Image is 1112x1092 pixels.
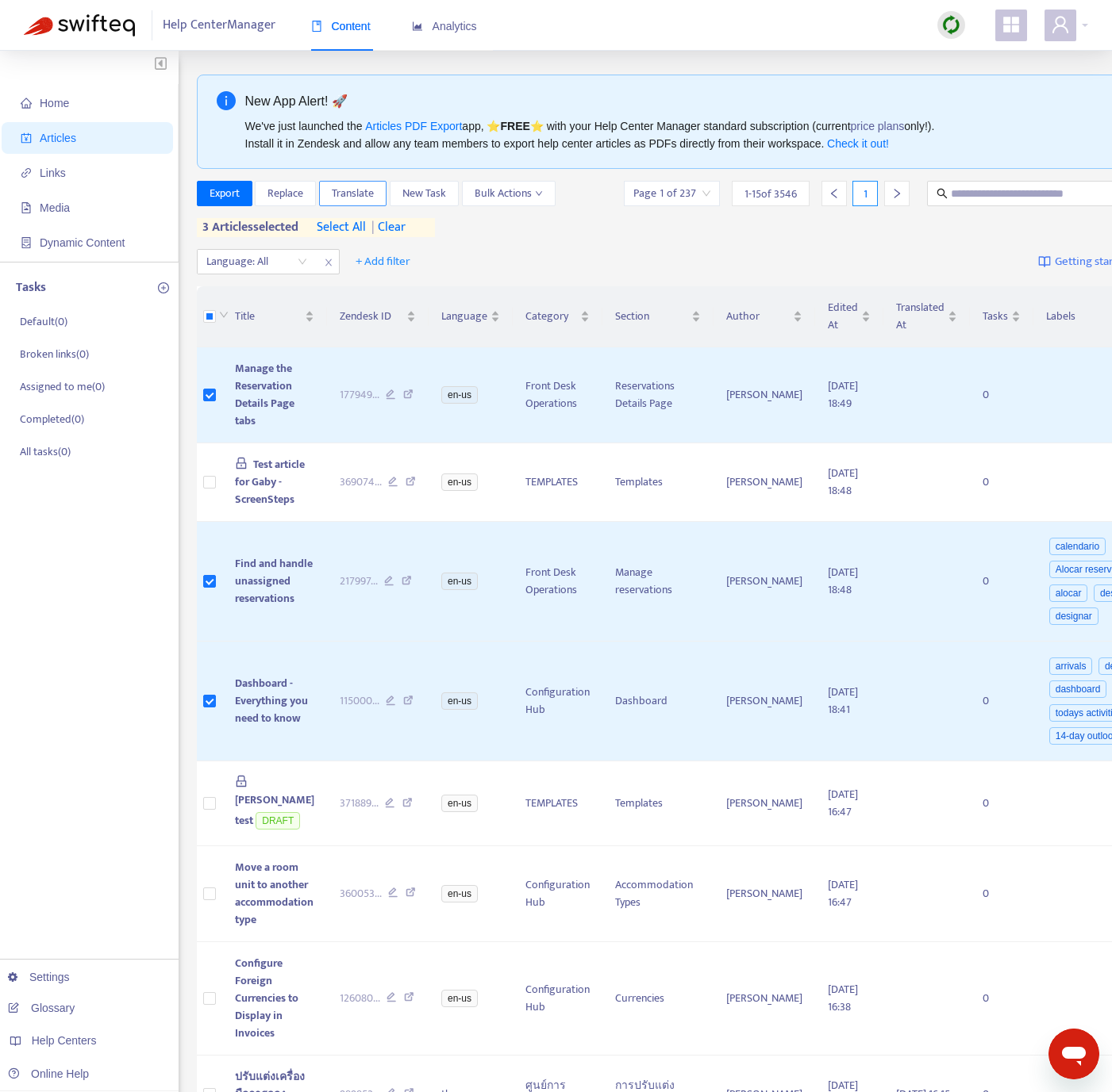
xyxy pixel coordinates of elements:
th: Language [429,286,513,347]
span: home [21,98,32,109]
a: Online Help [8,1067,89,1080]
span: DRAFT [256,812,300,830]
span: [DATE] 18:49 [828,377,858,412]
td: [PERSON_NAME] [714,522,815,642]
span: Analytics [412,20,477,33]
td: Templates [602,761,714,846]
span: lock [235,457,248,469]
img: image-link [1038,255,1051,268]
th: Title [222,286,327,347]
td: Dashboard [602,642,714,761]
td: 0 [970,846,1033,942]
span: Export [210,185,240,202]
span: calendario [1049,538,1106,555]
span: dashboard [1049,680,1107,698]
span: file-image [21,202,32,213]
span: user [1051,15,1070,34]
span: Translate [332,185,374,202]
img: Swifteq [24,14,135,36]
td: TEMPLATES [513,761,602,846]
th: Zendesk ID [327,286,429,347]
span: en-us [441,795,478,812]
span: area-chart [412,21,423,32]
div: 1 [852,181,878,206]
td: Accommodation Types [602,846,714,942]
span: en-us [441,692,478,710]
p: Assigned to me ( 0 ) [20,378,105,395]
span: 360053 ... [340,885,382,902]
span: down [219,310,229,320]
td: [PERSON_NAME] [714,443,815,522]
th: Edited At [815,286,883,347]
span: Articles [40,132,76,144]
td: 0 [970,642,1033,761]
td: 0 [970,443,1033,522]
span: 126080 ... [340,990,380,1007]
span: [DATE] 18:41 [828,683,858,718]
span: arrivals [1049,657,1093,675]
span: Title [235,308,302,325]
span: Dashboard - Everything you need to know [235,674,308,727]
button: Translate [319,181,387,206]
span: 177949 ... [340,386,379,404]
iframe: Button to launch messaging window [1049,1029,1099,1079]
span: en-us [441,473,478,491]
td: [PERSON_NAME] [714,347,815,443]
span: [DATE] 16:47 [828,876,858,911]
span: 369074 ... [340,473,382,491]
td: TEMPLATES [513,443,602,522]
span: | [371,216,375,238]
button: + Add filter [344,249,422,274]
span: 217997 ... [340,573,378,590]
img: sync.dc5367851b00ba804db3.png [941,15,961,35]
td: Manage reservations [602,522,714,642]
b: FREE [500,120,529,132]
span: [PERSON_NAME] test [235,791,314,830]
span: right [891,188,902,199]
td: [PERSON_NAME] [714,846,815,942]
span: Configure Foreign Currencies to Display in Invoices [235,954,298,1042]
span: 115000 ... [340,692,379,710]
span: [DATE] 18:48 [828,464,858,500]
span: Content [311,20,371,33]
button: Replace [255,181,316,206]
td: 0 [970,942,1033,1056]
a: Settings [8,971,70,983]
span: [DATE] 16:47 [828,785,858,821]
span: Replace [267,185,303,202]
span: designar [1049,607,1099,625]
span: book [311,21,322,32]
td: Front Desk Operations [513,347,602,443]
span: Dynamic Content [40,236,125,249]
th: Tasks [970,286,1033,347]
span: Category [525,308,577,325]
span: [DATE] 16:38 [828,980,858,1016]
span: Tasks [983,308,1008,325]
span: Help Centers [32,1034,97,1047]
span: close [318,253,339,272]
a: Check it out! [827,137,889,150]
span: Find and handle unassigned reservations [235,554,313,607]
span: clear [366,218,406,237]
span: down [535,190,543,197]
span: + Add filter [356,252,410,271]
td: [PERSON_NAME] [714,761,815,846]
button: New Task [390,181,459,206]
p: Completed ( 0 ) [20,411,84,427]
td: Configuration Hub [513,942,602,1056]
span: left [829,188,840,199]
span: appstore [1002,15,1021,34]
td: Currencies [602,942,714,1056]
span: en-us [441,990,478,1007]
td: Templates [602,443,714,522]
a: Articles PDF Export [365,120,462,132]
span: 3 articles selected [197,218,299,237]
th: Category [513,286,602,347]
span: New Task [402,185,446,202]
span: Media [40,201,70,214]
span: account-book [21,132,32,144]
span: Translated At [896,299,945,334]
span: Author [726,308,790,325]
td: 0 [970,761,1033,846]
span: en-us [441,573,478,590]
